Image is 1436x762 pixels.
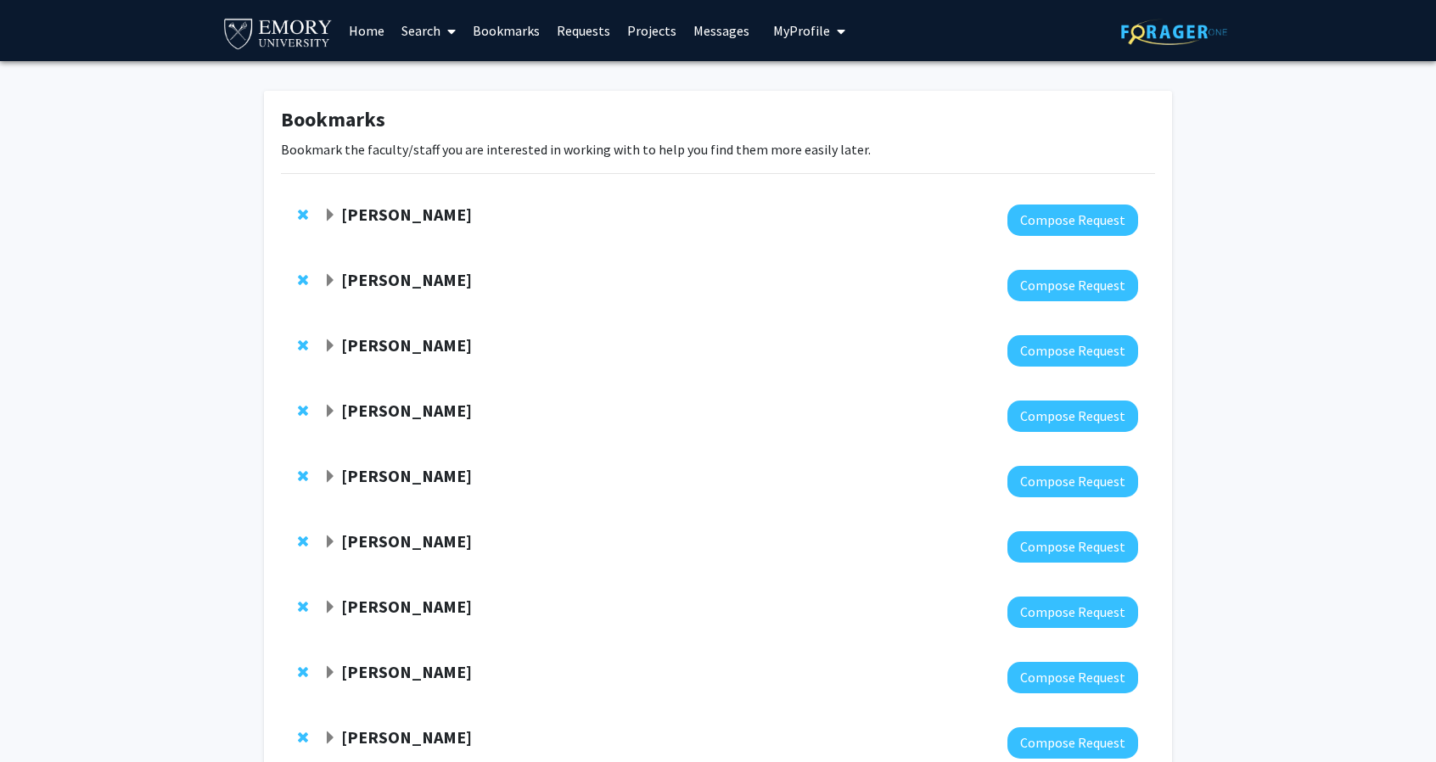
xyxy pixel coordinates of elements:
[323,535,337,549] span: Expand David Weinshenker Bookmark
[341,334,472,356] strong: [PERSON_NAME]
[281,108,1155,132] h1: Bookmarks
[341,204,472,225] strong: [PERSON_NAME]
[298,208,308,221] span: Remove Charles Bou-Nader from bookmarks
[1007,466,1138,497] button: Compose Request to Wendy McKimpson
[323,274,337,288] span: Expand Chrystal Paulos Bookmark
[323,339,337,353] span: Expand Jianhua Xiong Bookmark
[1007,597,1138,628] button: Compose Request to Michael Deans
[298,404,308,417] span: Remove Kathryn Oliver from bookmarks
[341,465,472,486] strong: [PERSON_NAME]
[1007,270,1138,301] button: Compose Request to Chrystal Paulos
[341,596,472,617] strong: [PERSON_NAME]
[464,1,548,60] a: Bookmarks
[1007,531,1138,563] button: Compose Request to David Weinshenker
[298,273,308,287] span: Remove Chrystal Paulos from bookmarks
[13,686,72,749] iframe: Chat
[341,400,472,421] strong: [PERSON_NAME]
[548,1,619,60] a: Requests
[341,530,472,552] strong: [PERSON_NAME]
[323,666,337,680] span: Expand Thomas Kukar Bookmark
[298,469,308,483] span: Remove Wendy McKimpson from bookmarks
[298,665,308,679] span: Remove Thomas Kukar from bookmarks
[1007,205,1138,236] button: Compose Request to Charles Bou-Nader
[341,726,472,748] strong: [PERSON_NAME]
[1007,662,1138,693] button: Compose Request to Thomas Kukar
[323,209,337,222] span: Expand Charles Bou-Nader Bookmark
[323,405,337,418] span: Expand Kathryn Oliver Bookmark
[341,269,472,290] strong: [PERSON_NAME]
[298,535,308,548] span: Remove David Weinshenker from bookmarks
[298,339,308,352] span: Remove Jianhua Xiong from bookmarks
[323,601,337,614] span: Expand Michael Deans Bookmark
[323,470,337,484] span: Expand Wendy McKimpson Bookmark
[298,731,308,744] span: Remove Kaveeta Kaw from bookmarks
[773,22,830,39] span: My Profile
[1121,19,1227,45] img: ForagerOne Logo
[281,139,1155,160] p: Bookmark the faculty/staff you are interested in working with to help you find them more easily l...
[222,14,334,52] img: Emory University Logo
[341,661,472,682] strong: [PERSON_NAME]
[1007,335,1138,367] button: Compose Request to Jianhua Xiong
[298,600,308,614] span: Remove Michael Deans from bookmarks
[619,1,685,60] a: Projects
[323,731,337,745] span: Expand Kaveeta Kaw Bookmark
[1007,401,1138,432] button: Compose Request to Kathryn Oliver
[393,1,464,60] a: Search
[1007,727,1138,759] button: Compose Request to Kaveeta Kaw
[685,1,758,60] a: Messages
[340,1,393,60] a: Home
